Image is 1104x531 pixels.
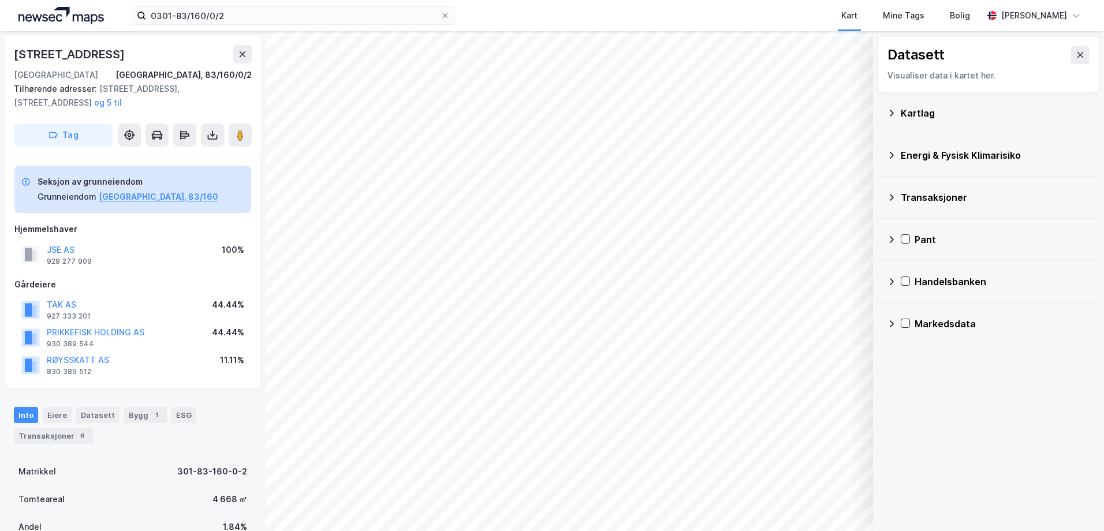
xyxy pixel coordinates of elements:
[177,465,247,478] div: 301-83-160-0-2
[18,492,65,506] div: Tomteareal
[220,353,244,367] div: 11.11%
[841,9,857,23] div: Kart
[18,465,56,478] div: Matrikkel
[901,106,1090,120] div: Kartlag
[14,278,251,291] div: Gårdeiere
[915,233,1090,246] div: Pant
[115,68,252,82] div: [GEOGRAPHIC_DATA], 83/160/0/2
[212,492,247,506] div: 4 668 ㎡
[76,407,120,423] div: Datasett
[38,190,96,204] div: Grunneiendom
[212,298,244,312] div: 44.44%
[901,190,1090,204] div: Transaksjoner
[146,7,441,24] input: Søk på adresse, matrikkel, gårdeiere, leietakere eller personer
[950,9,970,23] div: Bolig
[43,407,72,423] div: Eiere
[14,82,243,110] div: [STREET_ADDRESS], [STREET_ADDRESS]
[901,148,1090,162] div: Energi & Fysisk Klimarisiko
[171,407,196,423] div: ESG
[915,275,1090,289] div: Handelsbanken
[151,409,162,421] div: 1
[14,124,113,147] button: Tag
[887,46,945,64] div: Datasett
[14,222,251,236] div: Hjemmelshaver
[77,430,88,442] div: 6
[47,339,94,349] div: 930 389 544
[14,428,93,444] div: Transaksjoner
[14,407,38,423] div: Info
[887,69,1090,83] div: Visualiser data i kartet her.
[1046,476,1104,531] iframe: Chat Widget
[915,317,1090,331] div: Markedsdata
[222,243,244,257] div: 100%
[99,190,218,204] button: [GEOGRAPHIC_DATA], 83/160
[47,312,91,321] div: 927 333 201
[18,7,104,24] img: logo.a4113a55bc3d86da70a041830d287a7e.svg
[14,84,99,94] span: Tilhørende adresser:
[1046,476,1104,531] div: Kontrollprogram for chat
[14,45,127,63] div: [STREET_ADDRESS]
[47,367,91,376] div: 830 389 512
[883,9,924,23] div: Mine Tags
[212,326,244,339] div: 44.44%
[14,68,98,82] div: [GEOGRAPHIC_DATA]
[38,175,218,189] div: Seksjon av grunneiendom
[47,257,92,266] div: 928 277 909
[1001,9,1067,23] div: [PERSON_NAME]
[124,407,167,423] div: Bygg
